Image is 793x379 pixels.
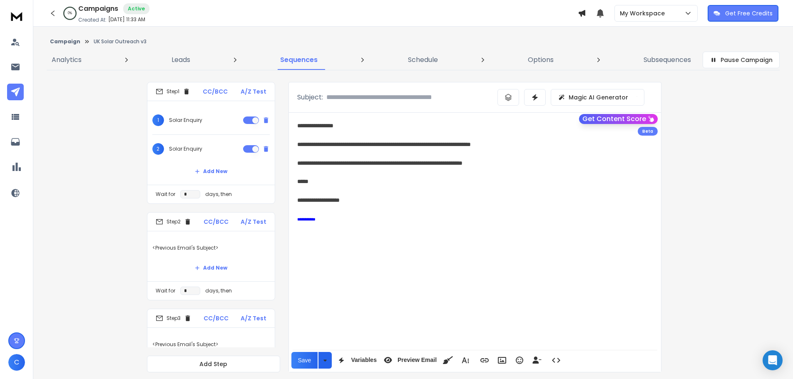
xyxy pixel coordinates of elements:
p: Wait for [156,191,175,198]
p: Schedule [408,55,438,65]
p: UK Solar Outreach v3 [94,38,147,45]
p: Get Free Credits [725,9,773,17]
p: Leads [172,55,190,65]
button: Add New [188,260,234,276]
p: days, then [205,287,232,294]
div: Step 3 [156,315,191,322]
a: Subsequences [639,50,696,70]
span: Variables [349,357,378,364]
p: CC/BCC [204,218,229,226]
p: Solar Enquiry [169,117,202,124]
p: CC/BCC [204,314,229,322]
button: Campaign [50,38,80,45]
p: A/Z Test [241,87,266,96]
p: <Previous Email's Subject> [152,236,270,260]
button: Insert Unsubscribe Link [529,352,545,369]
li: Step1CC/BCCA/Z Test1Solar Enquiry2Solar EnquiryAdd NewWait fordays, then [147,82,275,204]
p: Magic AI Generator [569,93,628,102]
button: Add Step [147,356,280,372]
p: days, then [205,191,232,198]
a: Analytics [47,50,87,70]
button: Variables [333,352,378,369]
p: 0 % [68,11,72,16]
button: Pause Campaign [703,52,780,68]
button: Code View [548,352,564,369]
span: Preview Email [396,357,438,364]
button: C [8,354,25,371]
button: Get Free Credits [708,5,778,22]
a: Sequences [275,50,323,70]
p: A/Z Test [241,314,266,322]
span: 1 [152,114,164,126]
button: More Text [457,352,473,369]
p: Sequences [280,55,318,65]
img: logo [8,8,25,24]
button: Insert Link (Ctrl+K) [477,352,492,369]
p: Analytics [52,55,82,65]
p: A/Z Test [241,218,266,226]
p: My Workspace [620,9,668,17]
button: Insert Image (Ctrl+P) [494,352,510,369]
div: Open Intercom Messenger [763,350,783,370]
div: Step 2 [156,218,191,225]
p: [DATE] 11:33 AM [108,16,145,23]
div: Step 1 [156,88,190,95]
p: CC/BCC [203,87,228,96]
h1: Campaigns [78,4,118,14]
p: Subsequences [644,55,691,65]
span: 2 [152,143,164,155]
button: Add New [188,163,234,180]
a: Leads [167,50,195,70]
button: Get Content Score [579,114,658,124]
div: Beta [638,127,658,136]
button: Save [291,352,318,369]
p: Subject: [297,92,323,102]
button: Magic AI Generator [551,89,644,106]
p: Wait for [156,287,175,294]
button: Emoticons [512,352,527,369]
a: Options [523,50,559,70]
button: Clean HTML [440,352,456,369]
p: Solar Enquiry [169,146,202,152]
a: Schedule [403,50,443,70]
p: Created At: [78,17,107,23]
li: Step2CC/BCCA/Z Test<Previous Email's Subject>Add NewWait fordays, then [147,212,275,300]
p: <Previous Email's Subject> [152,333,270,356]
p: Options [528,55,554,65]
div: Active [123,3,149,14]
button: Preview Email [380,352,438,369]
